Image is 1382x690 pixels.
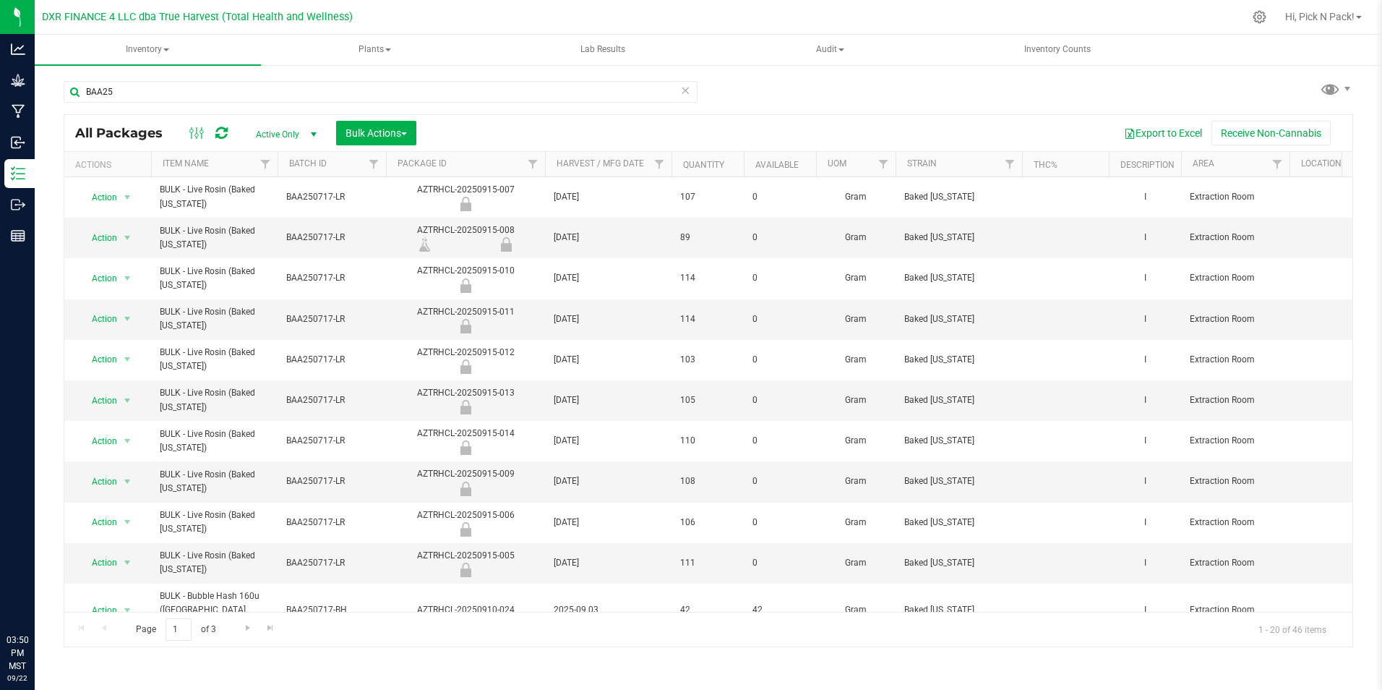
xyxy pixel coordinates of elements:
p: 09/22 [7,673,28,683]
span: Baked [US_STATE] [904,190,1013,204]
span: Baked [US_STATE] [904,312,1013,326]
p: 03:50 PM MST [7,634,28,673]
span: Gram [825,434,887,448]
span: BULK - Live Rosin (Baked [US_STATE]) [160,508,269,536]
div: AZTRHCL-20250915-014 [384,427,547,455]
span: Baked [US_STATE] [904,556,1013,570]
span: Page of 3 [124,618,228,641]
span: 111 [680,556,735,570]
span: Gram [825,474,887,488]
span: 42 [680,603,735,617]
span: Gram [825,231,887,244]
a: Description [1120,160,1175,170]
span: Baked [US_STATE] [904,516,1013,529]
iframe: Resource center unread badge [43,572,60,589]
a: THC% [1034,160,1057,170]
a: Filter [872,152,896,176]
a: Filter [998,152,1022,176]
input: Search Package ID, Item Name, SKU, Lot or Part Number... [64,81,698,103]
span: Action [79,553,118,573]
span: BAA250717-LR [286,434,377,448]
span: 0 [752,393,807,407]
span: BAA250717-BH [286,603,377,617]
span: Extraction Room [1190,190,1281,204]
div: I [1117,311,1172,328]
a: Filter [648,152,671,176]
div: I [1117,514,1172,531]
span: Action [79,228,118,248]
span: 103 [680,353,735,367]
span: BULK - Live Rosin (Baked [US_STATE]) [160,265,269,292]
span: 105 [680,393,735,407]
span: select [119,512,137,532]
span: select [119,349,137,370]
div: Out for Testing [384,400,547,414]
div: AZTRHCL-20250915-005 [384,549,547,577]
span: 0 [752,434,807,448]
inline-svg: Inbound [11,135,25,150]
span: Action [79,349,118,370]
span: 42 [752,603,807,617]
span: Inventory Counts [1005,43,1110,56]
span: All Packages [75,125,177,141]
span: Action [79,268,118,289]
a: Strain [907,158,937,169]
span: BULK - Live Rosin (Baked [US_STATE]) [160,305,269,333]
div: Out for Testing [384,482,547,496]
span: Lab Results [561,43,645,56]
div: AZTRHCL-20250915-008 [384,223,547,252]
span: Gram [825,190,887,204]
span: select [119,228,137,248]
a: Harvest / Mfg Date [557,158,644,169]
div: AZTRHCL-20250915-007 [384,183,547,211]
button: Export to Excel [1115,121,1211,145]
span: 0 [752,312,807,326]
a: Area [1193,158,1214,169]
span: Action [79,472,118,492]
span: [DATE] [554,393,663,407]
span: 107 [680,190,735,204]
span: Baked [US_STATE] [904,271,1013,285]
span: Gram [825,353,887,367]
span: 114 [680,271,735,285]
span: Gram [825,556,887,570]
span: BAA250717-LR [286,271,377,285]
div: I [1117,555,1172,571]
span: BULK - Live Rosin (Baked [US_STATE]) [160,386,269,414]
inline-svg: Manufacturing [11,104,25,119]
a: Go to the last page [260,618,281,638]
div: I [1117,189,1172,205]
div: Out for Testing [384,563,547,577]
span: Hi, Pick N Pack! [1285,11,1355,22]
span: BAA250717-LR [286,474,377,488]
span: select [119,600,137,621]
span: [DATE] [554,556,663,570]
div: Manage settings [1250,10,1269,24]
span: 89 [680,231,735,244]
a: UOM [828,158,846,169]
div: AZTRHCL-20250915-009 [384,467,547,495]
span: [DATE] [554,516,663,529]
a: Batch ID [289,158,327,169]
span: 0 [752,474,807,488]
span: Extraction Room [1190,393,1281,407]
span: Bulk Actions [345,127,407,139]
input: 1 [166,618,192,641]
span: Extraction Room [1190,353,1281,367]
span: select [119,472,137,492]
span: Clear [680,81,690,100]
inline-svg: Inventory [11,166,25,181]
div: I [1117,473,1172,490]
span: 0 [752,556,807,570]
div: AZTRHCL-20250915-011 [384,305,547,333]
span: Gram [825,516,887,529]
span: BAA250717-LR [286,516,377,529]
a: Plants [262,35,489,65]
span: Action [79,512,118,532]
span: BULK - Live Rosin (Baked [US_STATE]) [160,346,269,373]
span: 2025-09.03 [554,603,663,617]
a: Lab Results [489,35,716,65]
span: Extraction Room [1190,474,1281,488]
span: BAA250717-LR [286,231,377,244]
span: Baked [US_STATE] [904,353,1013,367]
